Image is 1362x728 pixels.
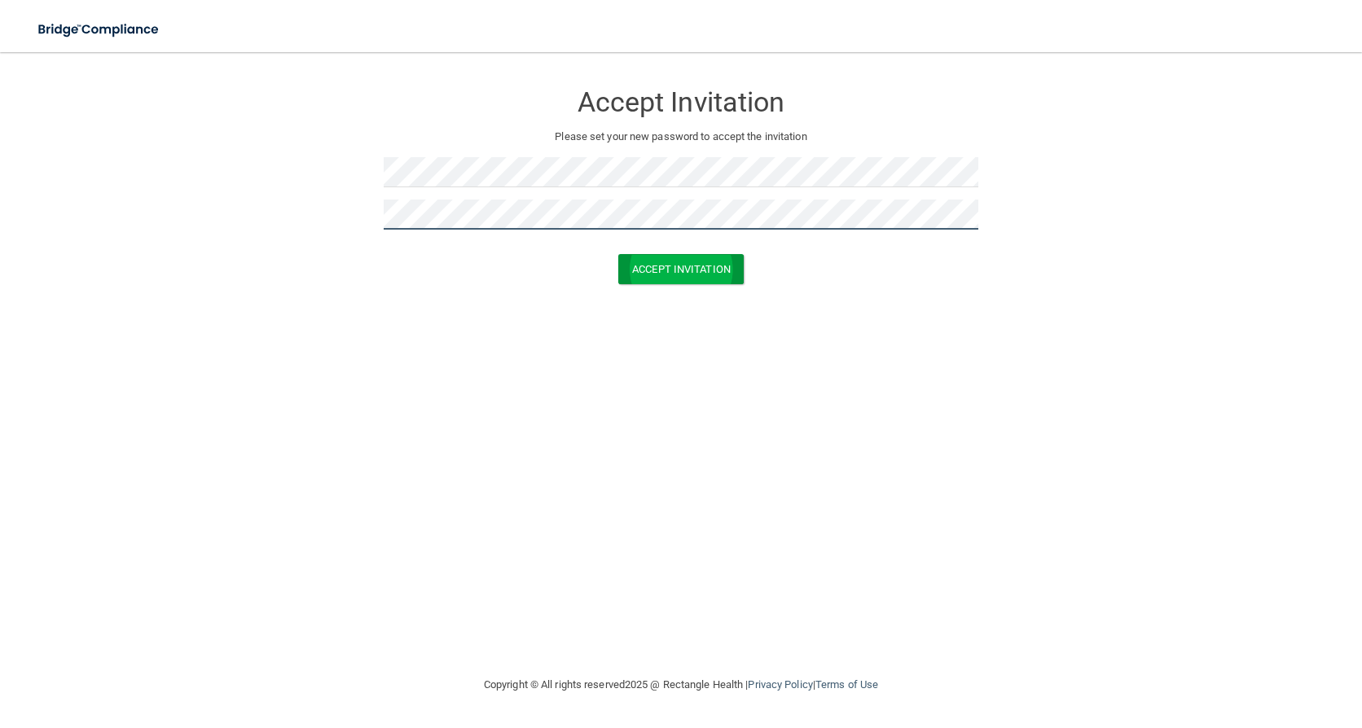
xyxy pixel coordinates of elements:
[24,13,174,46] img: bridge_compliance_login_screen.278c3ca4.svg
[396,127,966,147] p: Please set your new password to accept the invitation
[384,87,978,117] h3: Accept Invitation
[618,254,744,284] button: Accept Invitation
[815,678,878,691] a: Terms of Use
[748,678,812,691] a: Privacy Policy
[384,659,978,711] div: Copyright © All rights reserved 2025 @ Rectangle Health | |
